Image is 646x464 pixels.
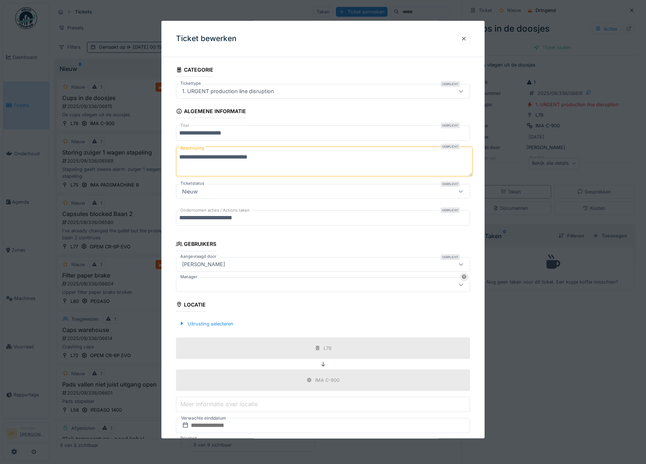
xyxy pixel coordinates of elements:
[176,239,216,251] div: Gebruikers
[176,299,206,312] div: Locatie
[441,254,460,260] div: Verplicht
[176,34,237,43] h3: Ticket bewerken
[176,319,236,329] div: Uitrusting selecteren
[179,253,218,260] label: Aangevraagd door
[176,64,213,77] div: Categorie
[179,181,206,187] label: Ticketstatus
[179,435,198,441] label: Prioriteit
[179,88,277,96] div: 1. URGENT production line disruption
[179,400,259,409] label: Meer informatie over locatie
[179,144,206,153] label: Beschrijving
[179,123,190,129] label: Titel
[324,345,332,352] div: L78
[441,144,460,150] div: Verplicht
[315,377,340,384] div: IMA C-900
[441,123,460,129] div: Verplicht
[176,106,246,119] div: Algemene informatie
[179,208,251,214] label: Ondernomen acties / Actions taken
[441,81,460,87] div: Verplicht
[441,208,460,213] div: Verplicht
[179,188,201,196] div: Nieuw
[441,181,460,187] div: Verplicht
[179,81,202,87] label: Tickettype
[179,260,228,268] div: [PERSON_NAME]
[179,274,199,280] label: Manager
[180,414,227,422] label: Verwachte einddatum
